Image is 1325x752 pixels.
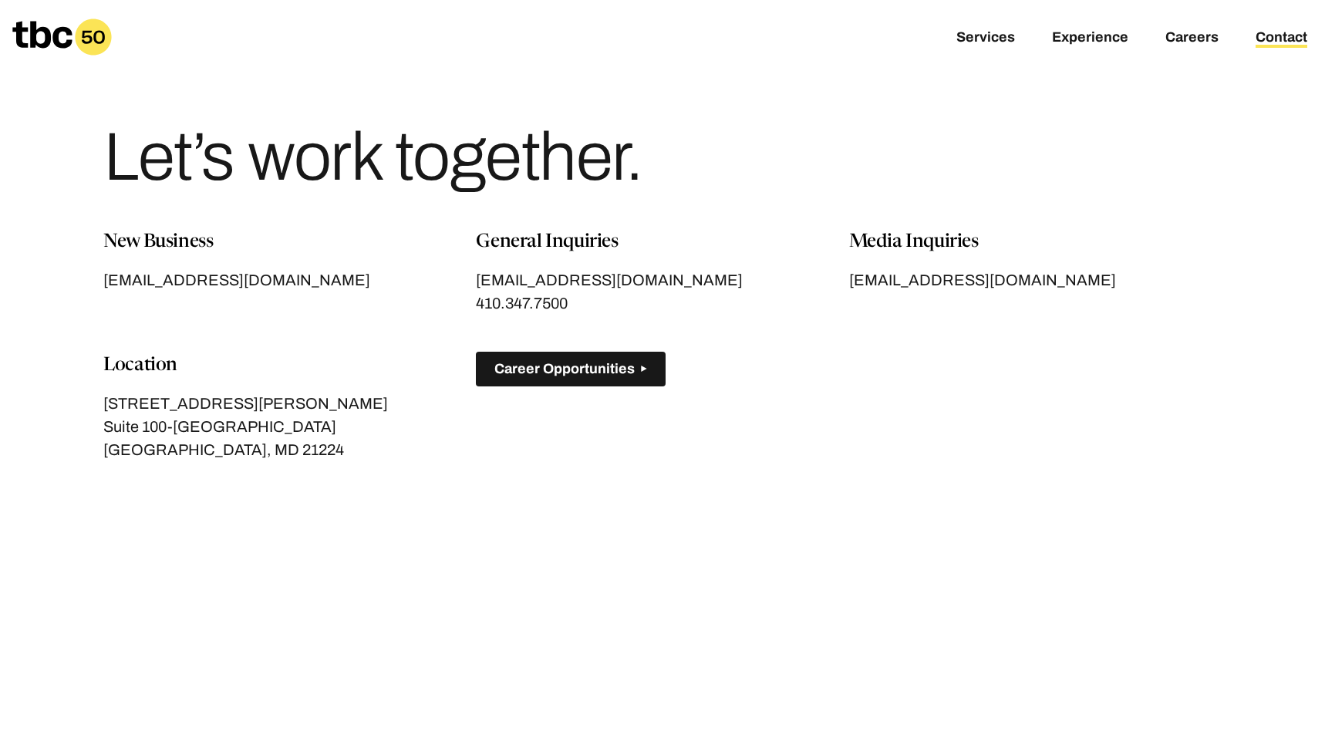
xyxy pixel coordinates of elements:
[103,268,476,292] a: [EMAIL_ADDRESS][DOMAIN_NAME]
[103,123,642,191] h1: Let’s work together.
[103,438,476,461] p: [GEOGRAPHIC_DATA], MD 21224
[476,268,848,292] a: [EMAIL_ADDRESS][DOMAIN_NAME]
[103,392,476,415] p: [STREET_ADDRESS][PERSON_NAME]
[476,295,568,315] span: 410.347.7500
[956,29,1015,48] a: Services
[476,271,743,292] span: [EMAIL_ADDRESS][DOMAIN_NAME]
[849,268,1222,292] a: [EMAIL_ADDRESS][DOMAIN_NAME]
[849,271,1116,292] span: [EMAIL_ADDRESS][DOMAIN_NAME]
[103,228,476,256] p: New Business
[1165,29,1219,48] a: Careers
[849,228,1222,256] p: Media Inquiries
[103,415,476,438] p: Suite 100-[GEOGRAPHIC_DATA]
[476,228,848,256] p: General Inquiries
[1256,29,1307,48] a: Contact
[476,292,568,315] a: 410.347.7500
[476,352,666,386] button: Career Opportunities
[12,19,112,56] a: Homepage
[494,361,635,377] span: Career Opportunities
[103,271,370,292] span: [EMAIL_ADDRESS][DOMAIN_NAME]
[103,352,476,379] p: Location
[1052,29,1128,48] a: Experience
